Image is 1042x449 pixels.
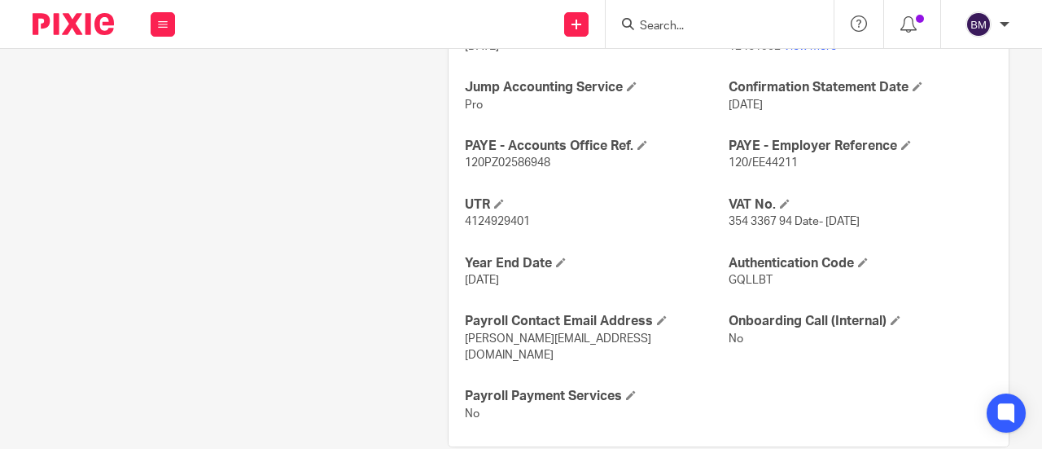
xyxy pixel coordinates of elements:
[729,157,798,169] span: 120/EE44211
[465,313,729,330] h4: Payroll Contact Email Address
[465,79,729,96] h4: Jump Accounting Service
[465,408,479,420] span: No
[729,333,743,345] span: No
[465,216,530,227] span: 4124929401
[729,196,992,213] h4: VAT No.
[465,41,499,52] span: [DATE]
[729,99,763,111] span: [DATE]
[729,79,992,96] h4: Confirmation Statement Date
[465,196,729,213] h4: UTR
[729,138,992,155] h4: PAYE - Employer Reference
[465,99,483,111] span: Pro
[783,41,837,52] a: View more
[465,157,550,169] span: 120PZ02586948
[465,275,499,286] span: [DATE]
[729,313,992,330] h4: Onboarding Call (Internal)
[965,11,992,37] img: svg%3E
[729,255,992,272] h4: Authentication Code
[465,388,729,405] h4: Payroll Payment Services
[638,20,785,34] input: Search
[465,138,729,155] h4: PAYE - Accounts Office Ref.
[465,333,651,361] span: [PERSON_NAME][EMAIL_ADDRESS][DOMAIN_NAME]
[729,41,781,52] span: 12461952
[729,216,860,227] span: 354 3367 94 Date- [DATE]
[465,255,729,272] h4: Year End Date
[33,13,114,35] img: Pixie
[729,275,773,286] span: GQLLBT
